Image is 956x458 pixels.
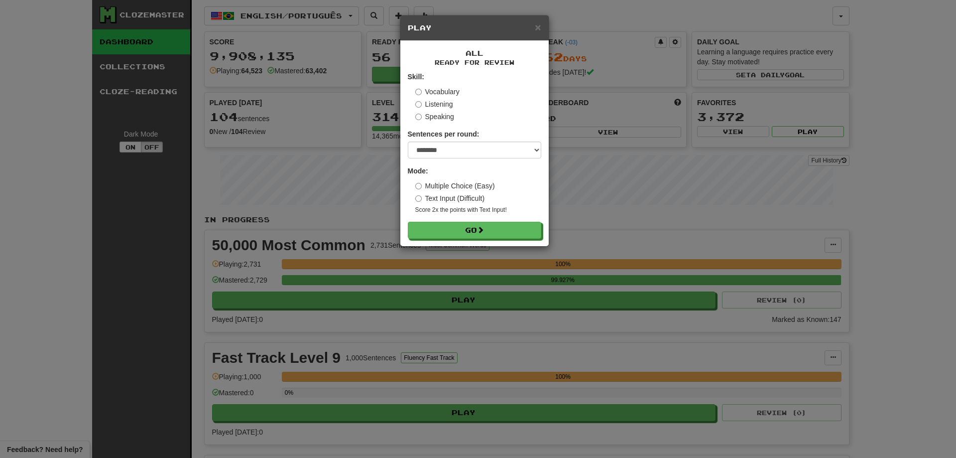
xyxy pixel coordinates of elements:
h5: Play [408,23,541,33]
input: Text Input (Difficult) [415,195,422,202]
input: Vocabulary [415,89,422,95]
button: Close [535,22,541,32]
strong: Mode: [408,167,428,175]
small: Ready for Review [408,58,541,67]
label: Sentences per round: [408,129,479,139]
span: × [535,21,541,33]
label: Multiple Choice (Easy) [415,181,495,191]
input: Multiple Choice (Easy) [415,183,422,189]
button: Go [408,222,541,239]
strong: Skill: [408,73,424,81]
label: Vocabulary [415,87,460,97]
small: Score 2x the points with Text Input ! [415,206,541,214]
label: Listening [415,99,453,109]
label: Speaking [415,112,454,122]
label: Text Input (Difficult) [415,193,485,203]
input: Speaking [415,114,422,120]
input: Listening [415,101,422,108]
span: All [466,49,483,57]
